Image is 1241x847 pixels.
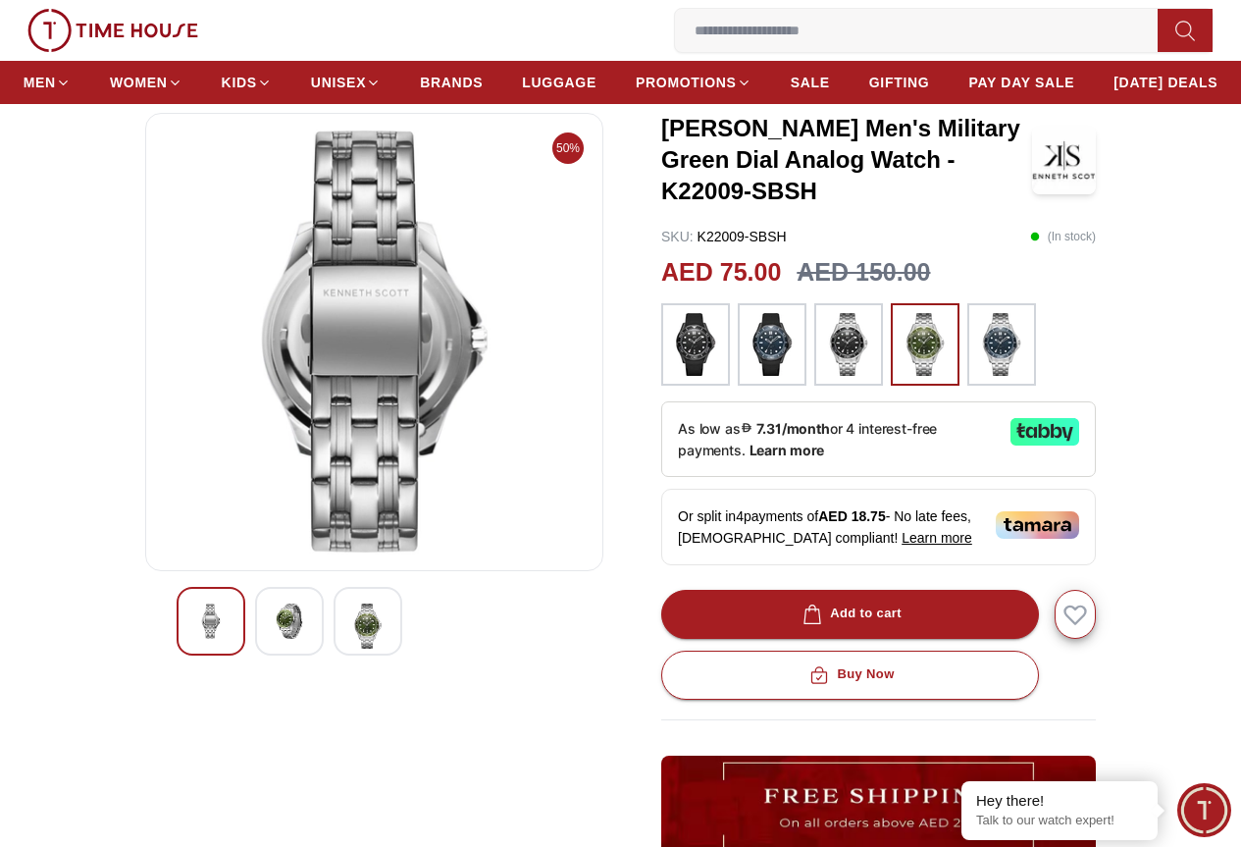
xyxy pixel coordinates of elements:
[222,65,272,100] a: KIDS
[968,65,1074,100] a: PAY DAY SALE
[661,590,1039,639] button: Add to cart
[1113,65,1217,100] a: [DATE] DEALS
[522,73,596,92] span: LUGGAGE
[661,229,694,244] span: SKU :
[968,73,1074,92] span: PAY DAY SALE
[552,132,584,164] span: 50%
[901,313,950,376] img: ...
[420,73,483,92] span: BRANDS
[24,73,56,92] span: MEN
[902,530,972,546] span: Learn more
[24,65,71,100] a: MEN
[799,603,902,625] div: Add to cart
[661,651,1039,700] button: Buy Now
[824,313,873,376] img: ...
[420,65,483,100] a: BRANDS
[976,813,1143,829] p: Talk to our watch expert!
[977,313,1026,376] img: ...
[1032,126,1096,194] img: Kenneth Scott Men's Military Green Dial Analog Watch - K22009-SBSH
[272,604,307,639] img: Kenneth Scott Men's Black Dial Analog Watch - K22009-BSBB
[661,254,781,291] h2: AED 75.00
[1113,73,1217,92] span: [DATE] DEALS
[311,73,366,92] span: UNISEX
[976,791,1143,811] div: Hey there!
[805,663,894,686] div: Buy Now
[996,511,1079,539] img: Tamara
[522,65,596,100] a: LUGGAGE
[110,73,168,92] span: WOMEN
[27,9,198,52] img: ...
[869,65,930,100] a: GIFTING
[222,73,257,92] span: KIDS
[193,604,229,639] img: Kenneth Scott Men's Black Dial Analog Watch - K22009-BSBB
[661,227,787,246] p: K22009-SBSH
[748,313,797,376] img: ...
[661,113,1032,207] h3: [PERSON_NAME] Men's Military Green Dial Analog Watch - K22009-SBSH
[1030,227,1096,246] p: ( In stock )
[797,254,930,291] h3: AED 150.00
[791,65,830,100] a: SALE
[636,73,737,92] span: PROMOTIONS
[162,130,587,555] img: Kenneth Scott Men's Black Dial Analog Watch - K22009-BSBB
[791,73,830,92] span: SALE
[110,65,182,100] a: WOMEN
[869,73,930,92] span: GIFTING
[671,313,720,376] img: ...
[818,508,885,524] span: AED 18.75
[350,604,386,649] img: Kenneth Scott Men's Black Dial Analog Watch - K22009-BSBB
[636,65,751,100] a: PROMOTIONS
[311,65,381,100] a: UNISEX
[661,489,1096,565] div: Or split in 4 payments of - No late fees, [DEMOGRAPHIC_DATA] compliant!
[1177,783,1231,837] div: Chat Widget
